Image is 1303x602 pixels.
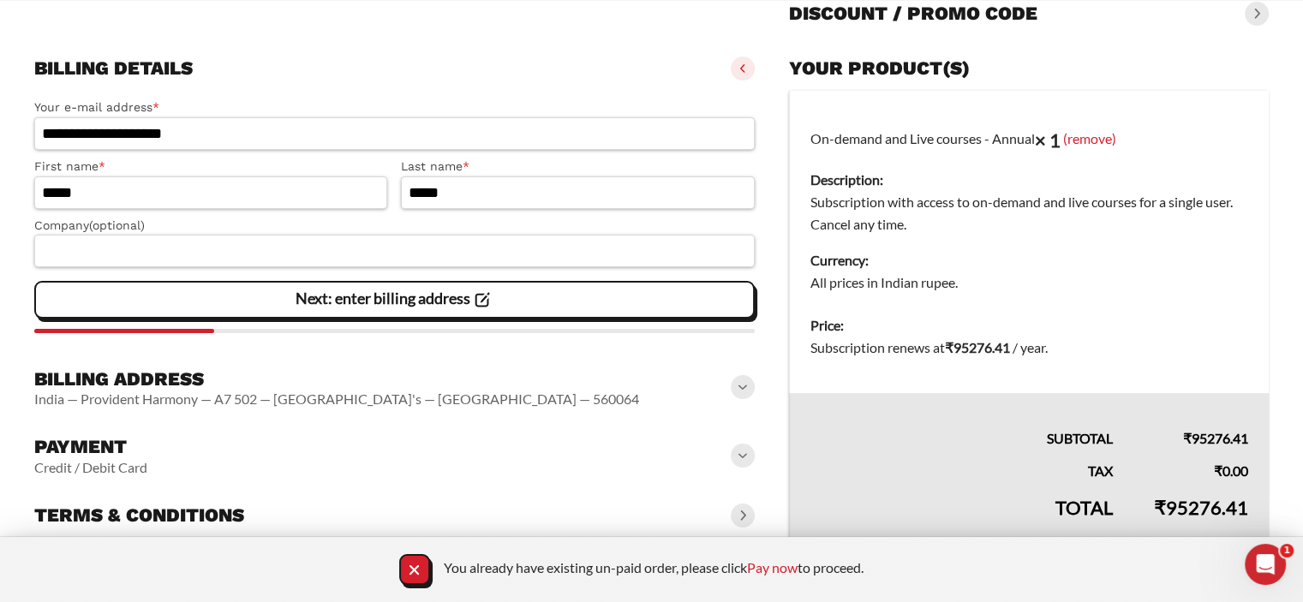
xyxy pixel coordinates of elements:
[810,271,1248,294] dd: All prices in Indian rupee.
[789,91,1269,305] td: On-demand and Live courses - Annual
[789,2,1037,26] h3: Discount / promo code
[34,390,639,408] vaadin-horizontal-layout: India — Provident Harmony — A7 502 — [GEOGRAPHIC_DATA]'s — [GEOGRAPHIC_DATA] — 560064
[810,191,1248,235] dd: Subscription with access to on-demand and live courses for a single user. Cancel any time.
[810,314,1248,337] dt: Price:
[945,339,953,355] span: ₹
[89,218,145,232] span: (optional)
[1214,462,1222,479] span: ₹
[1214,462,1248,479] bdi: 0.00
[34,504,244,527] h3: Terms & conditions
[34,281,755,319] vaadin-button: Next: enter billing address
[1013,339,1045,355] span: / year
[789,450,1133,482] th: Tax
[34,57,193,80] h3: Billing details
[945,339,1010,355] bdi: 95276.41
[1245,544,1286,585] iframe: Intercom live chat
[747,559,798,575] a: Pay now
[810,249,1248,271] dt: Currency:
[1035,128,1061,152] strong: × 1
[34,157,387,176] label: First name
[1154,496,1248,519] bdi: 95276.41
[789,482,1133,557] th: Total
[34,216,755,235] label: Company
[1280,544,1294,557] span: 1
[34,367,639,391] h3: Billing address
[789,393,1133,450] th: Subtotal
[1154,496,1166,519] span: ₹
[399,554,430,585] vaadin-button: Close Notification
[34,98,755,117] label: Your e-mail address
[34,435,147,459] h3: Payment
[34,459,147,476] vaadin-horizontal-layout: Credit / Debit Card
[810,169,1248,191] dt: Description:
[444,558,864,577] p: You already have existing un-paid order, please click to proceed.
[1063,129,1116,146] a: (remove)
[1183,430,1192,446] span: ₹
[401,157,754,176] label: Last name
[1183,430,1248,446] bdi: 95276.41
[810,339,1048,355] span: Subscription renews at .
